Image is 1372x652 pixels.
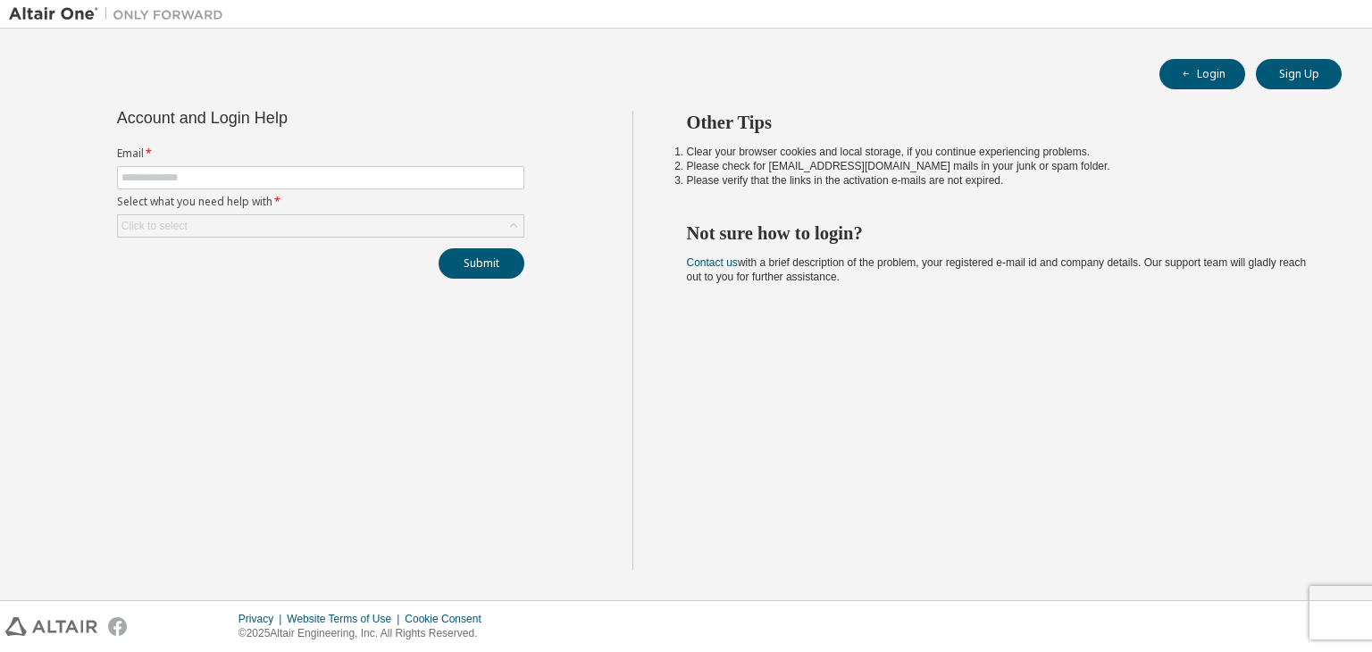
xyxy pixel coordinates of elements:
div: Click to select [121,219,188,233]
img: altair_logo.svg [5,617,97,636]
li: Please verify that the links in the activation e-mails are not expired. [687,173,1310,188]
div: Account and Login Help [117,111,443,125]
div: Privacy [238,612,287,626]
button: Submit [439,248,524,279]
img: facebook.svg [108,617,127,636]
div: Cookie Consent [405,612,491,626]
p: © 2025 Altair Engineering, Inc. All Rights Reserved. [238,626,492,641]
a: Contact us [687,256,738,269]
h2: Other Tips [687,111,1310,134]
button: Sign Up [1256,59,1342,89]
div: Click to select [118,215,523,237]
li: Please check for [EMAIL_ADDRESS][DOMAIN_NAME] mails in your junk or spam folder. [687,159,1310,173]
div: Website Terms of Use [287,612,405,626]
li: Clear your browser cookies and local storage, if you continue experiencing problems. [687,145,1310,159]
label: Email [117,146,524,161]
span: with a brief description of the problem, your registered e-mail id and company details. Our suppo... [687,256,1307,283]
button: Login [1159,59,1245,89]
label: Select what you need help with [117,195,524,209]
h2: Not sure how to login? [687,222,1310,245]
img: Altair One [9,5,232,23]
